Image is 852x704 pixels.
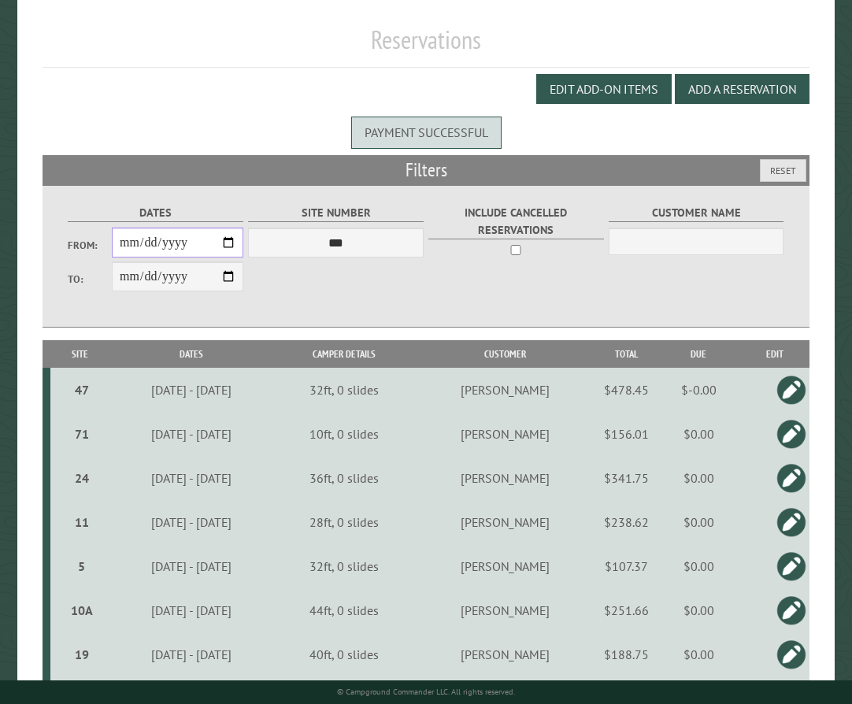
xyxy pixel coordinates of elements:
[272,412,415,456] td: 10ft, 0 slides
[658,500,739,544] td: $0.00
[112,426,270,442] div: [DATE] - [DATE]
[112,514,270,530] div: [DATE] - [DATE]
[57,426,107,442] div: 71
[595,544,658,588] td: $107.37
[595,500,658,544] td: $238.62
[57,647,107,662] div: 19
[57,382,107,398] div: 47
[415,456,595,500] td: [PERSON_NAME]
[658,588,739,632] td: $0.00
[595,412,658,456] td: $156.01
[43,24,809,68] h1: Reservations
[415,588,595,632] td: [PERSON_NAME]
[272,632,415,676] td: 40ft, 0 slides
[415,412,595,456] td: [PERSON_NAME]
[658,632,739,676] td: $0.00
[595,456,658,500] td: $341.75
[50,340,109,368] th: Site
[272,544,415,588] td: 32ft, 0 slides
[68,272,112,287] label: To:
[57,470,107,486] div: 24
[595,368,658,412] td: $478.45
[415,500,595,544] td: [PERSON_NAME]
[112,558,270,574] div: [DATE] - [DATE]
[536,74,672,104] button: Edit Add-on Items
[415,340,595,368] th: Customer
[68,204,243,222] label: Dates
[658,412,739,456] td: $0.00
[112,470,270,486] div: [DATE] - [DATE]
[415,632,595,676] td: [PERSON_NAME]
[658,456,739,500] td: $0.00
[112,602,270,618] div: [DATE] - [DATE]
[272,500,415,544] td: 28ft, 0 slides
[351,117,502,148] div: Payment successful
[428,204,603,239] label: Include Cancelled Reservations
[658,544,739,588] td: $0.00
[112,382,270,398] div: [DATE] - [DATE]
[272,368,415,412] td: 32ft, 0 slides
[272,340,415,368] th: Camper Details
[595,340,658,368] th: Total
[658,368,739,412] td: $-0.00
[112,647,270,662] div: [DATE] - [DATE]
[675,74,809,104] button: Add a Reservation
[595,588,658,632] td: $251.66
[272,456,415,500] td: 36ft, 0 slides
[415,368,595,412] td: [PERSON_NAME]
[57,602,107,618] div: 10A
[272,588,415,632] td: 44ft, 0 slides
[68,238,112,253] label: From:
[760,159,806,182] button: Reset
[43,155,809,185] h2: Filters
[57,514,107,530] div: 11
[609,204,783,222] label: Customer Name
[415,544,595,588] td: [PERSON_NAME]
[337,687,515,697] small: © Campground Commander LLC. All rights reserved.
[57,558,107,574] div: 5
[739,340,809,368] th: Edit
[658,340,739,368] th: Due
[595,632,658,676] td: $188.75
[109,340,272,368] th: Dates
[248,204,423,222] label: Site Number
